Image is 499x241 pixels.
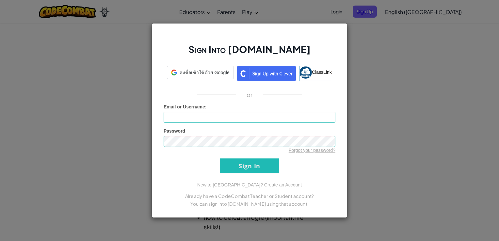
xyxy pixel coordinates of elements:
span: ลงชื่อเข้าใช้ด้วย Google [180,69,230,76]
input: Sign In [220,158,279,173]
img: classlink-logo-small.png [299,66,312,79]
div: ลงชื่อเข้าใช้ด้วย Google [167,66,234,79]
img: clever_sso_button@2x.png [237,66,296,81]
span: ClassLink [312,70,332,75]
span: Email or Username [164,104,205,109]
a: Forgot your password? [289,148,335,153]
label: : [164,104,207,110]
h2: Sign Into [DOMAIN_NAME] [164,43,335,62]
p: Already have a CodeCombat Teacher or Student account? [164,192,335,200]
p: You can sign into [DOMAIN_NAME] using that account. [164,200,335,208]
span: Password [164,128,185,134]
a: New to [GEOGRAPHIC_DATA]? Create an Account [197,182,302,187]
p: or [247,91,253,99]
a: ลงชื่อเข้าใช้ด้วย Google [167,66,234,81]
